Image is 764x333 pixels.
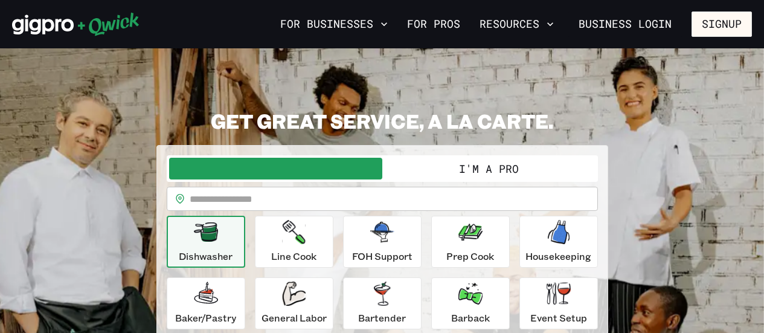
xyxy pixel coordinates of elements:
[525,249,591,263] p: Housekeeping
[271,249,316,263] p: Line Cook
[175,311,236,325] p: Baker/Pastry
[156,109,608,133] h2: GET GREAT SERVICE, A LA CARTE.
[275,14,393,34] button: For Businesses
[255,277,333,329] button: General Labor
[446,249,494,263] p: Prep Cook
[431,216,510,268] button: Prep Cook
[382,158,595,179] button: I'm a Pro
[431,277,510,329] button: Barback
[451,311,490,325] p: Barback
[167,216,245,268] button: Dishwasher
[352,249,412,263] p: FOH Support
[475,14,559,34] button: Resources
[343,216,422,268] button: FOH Support
[179,249,233,263] p: Dishwasher
[530,311,587,325] p: Event Setup
[519,216,598,268] button: Housekeeping
[167,277,245,329] button: Baker/Pastry
[358,311,406,325] p: Bartender
[519,277,598,329] button: Event Setup
[255,216,333,268] button: Line Cook
[262,311,327,325] p: General Labor
[692,11,752,37] button: Signup
[169,158,382,179] button: I'm a Business
[343,277,422,329] button: Bartender
[402,14,465,34] a: For Pros
[568,11,682,37] a: Business Login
